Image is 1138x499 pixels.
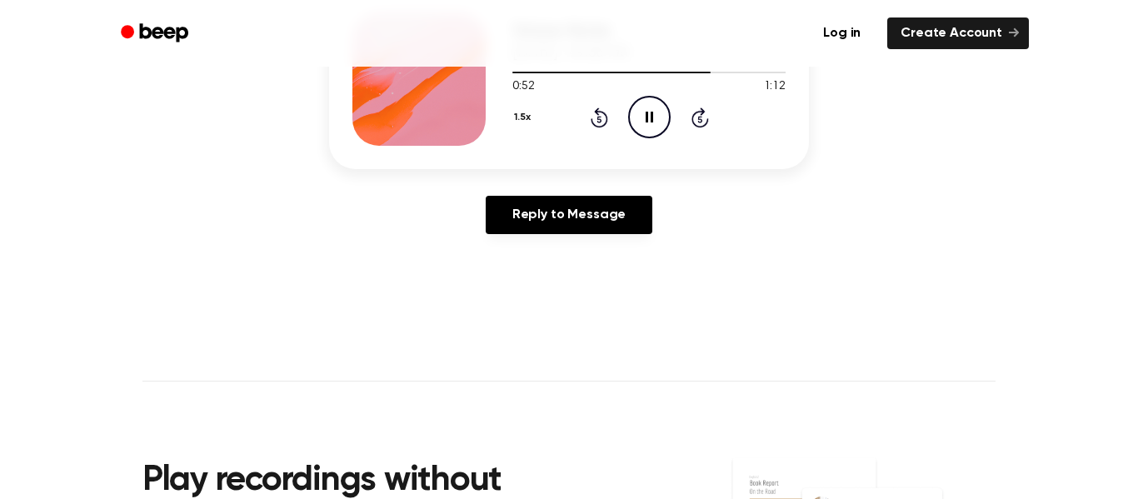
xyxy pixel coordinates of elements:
a: Beep [109,17,203,50]
a: Create Account [887,17,1029,49]
span: 1:12 [764,78,786,96]
a: Log in [806,14,877,52]
button: 1.5x [512,103,537,132]
span: 0:52 [512,78,534,96]
a: Reply to Message [486,196,652,234]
